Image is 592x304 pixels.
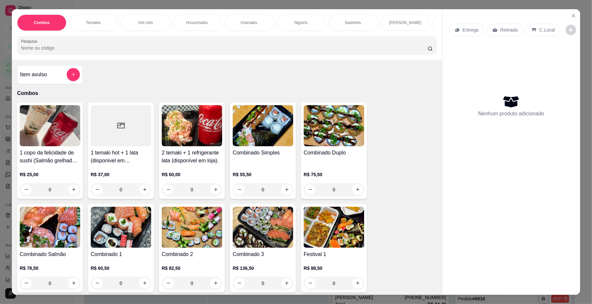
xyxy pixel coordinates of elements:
[539,27,555,33] p: C.Local
[91,149,151,165] h4: 1 temaki hot + 1 lata (disponivel em [GEOGRAPHIC_DATA])
[163,278,174,289] button: decrease-product-quantity
[304,265,364,271] p: R$ 88,50
[233,250,293,258] h4: Combinado 3
[281,278,292,289] button: increase-product-quantity
[478,110,544,118] p: Nenhum produto adicionado
[20,71,47,79] h4: Item avulso
[162,207,222,248] img: product-image
[139,278,150,289] button: increase-product-quantity
[186,20,209,25] p: Hossomakis.
[20,171,80,178] p: R$ 25,00
[162,171,222,178] p: R$ 60,00
[304,171,364,178] p: R$ 75,50
[234,278,245,289] button: decrease-product-quantity
[304,250,364,258] h4: Festival 1
[462,27,479,33] p: Entrega
[241,20,258,25] p: Uramakis.
[67,68,80,81] button: add-separate-item
[21,45,428,51] input: Pesquisa
[162,250,222,258] h4: Combinado 2
[500,27,518,33] p: Retirada
[294,20,308,25] p: Niguiris.
[91,171,151,178] p: R$ 37,00
[139,184,150,195] button: increase-product-quantity
[233,171,293,178] p: R$ 55,50
[138,20,153,25] p: Hot rolls
[17,89,437,97] p: Combos
[566,25,576,35] button: decrease-product-quantity
[20,265,80,271] p: R$ 78,50
[233,105,293,146] img: product-image
[91,207,151,248] img: product-image
[20,149,80,165] h4: 1 copo da felicidade de sushi (Salmão grelhado) 200ml + 1 lata (disponivel em [GEOGRAPHIC_DATA])
[304,149,364,157] h4: Combinado Duplo
[304,207,364,248] img: product-image
[162,149,222,165] h4: 2 temaki + 1 refrigerante lata (disponível em loja).
[389,20,422,25] p: [PERSON_NAME]
[91,265,151,271] p: R$ 60,50
[20,105,80,146] img: product-image
[162,265,222,271] p: R$ 82,50
[91,250,151,258] h4: Combinado 1
[86,20,101,25] p: Temakis.
[20,207,80,248] img: product-image
[68,184,79,195] button: increase-product-quantity
[21,184,32,195] button: decrease-product-quantity
[162,105,222,146] img: product-image
[233,265,293,271] p: R$ 136,50
[345,20,362,25] p: Sashimis.
[21,38,39,44] label: Pesquisa
[92,184,103,195] button: decrease-product-quantity
[34,20,50,25] p: Combos
[20,250,80,258] h4: Combinado Salmão
[92,278,103,289] button: decrease-product-quantity
[304,105,364,146] img: product-image
[233,149,293,157] h4: Combinado Simples
[210,278,221,289] button: increase-product-quantity
[568,11,579,21] button: Close
[233,207,293,248] img: product-image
